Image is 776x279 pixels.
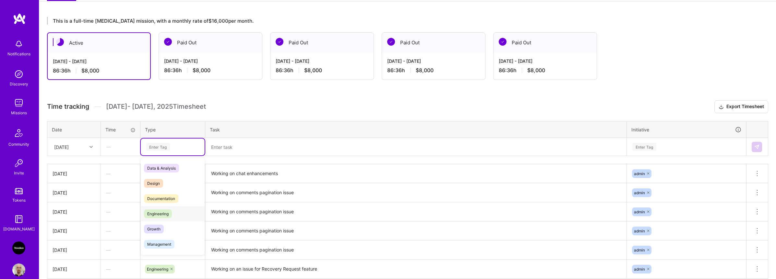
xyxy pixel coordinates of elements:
[276,38,283,46] img: Paid Out
[53,228,95,234] div: [DATE]
[634,248,645,252] span: admin
[11,263,27,276] a: User Avatar
[304,67,322,74] span: $8,000
[53,189,95,196] div: [DATE]
[12,197,26,204] div: Tokens
[56,38,64,46] img: Active
[159,33,262,52] div: Paid Out
[47,103,89,111] span: Time tracking
[146,142,170,152] div: Enter Tag
[387,38,395,46] img: Paid Out
[634,267,645,272] span: admin
[53,170,95,177] div: [DATE]
[205,121,627,138] th: Task
[53,208,95,215] div: [DATE]
[10,81,28,87] div: Discovery
[270,33,374,52] div: Paid Out
[144,194,178,203] span: Documentation
[81,67,99,74] span: $8,000
[206,184,626,202] textarea: Working on comments pagination issue
[206,241,626,259] textarea: Working on comments pagination issue
[105,126,136,133] div: Time
[7,50,30,57] div: Notifications
[15,188,23,194] img: tokens
[101,184,140,201] div: —
[382,33,485,52] div: Paid Out
[14,170,24,176] div: Invite
[499,58,591,64] div: [DATE] - [DATE]
[53,247,95,253] div: [DATE]
[164,58,257,64] div: [DATE] - [DATE]
[12,68,25,81] img: discovery
[47,17,707,25] div: This is a full-time [MEDICAL_DATA] mission, with a monthly rate of $16,000 per month.
[101,241,140,259] div: —
[499,38,507,46] img: Paid Out
[54,143,69,150] div: [DATE]
[494,33,597,52] div: Paid Out
[164,67,257,74] div: 86:36 h
[12,157,25,170] img: Invite
[387,67,480,74] div: 86:36 h
[101,138,140,155] div: —
[101,222,140,240] div: —
[719,104,724,110] i: icon Download
[144,164,179,173] span: Data & Analysis
[714,100,768,113] button: Export Timesheet
[634,209,645,214] span: admin
[90,145,93,149] i: icon Chevron
[206,260,626,278] textarea: Working on an issue for Recovery Request feature
[416,67,434,74] span: $8,000
[47,121,101,138] th: Date
[147,267,168,272] span: Engineering
[12,96,25,109] img: teamwork
[12,213,25,226] img: guide book
[276,58,368,64] div: [DATE] - [DATE]
[48,33,150,53] div: Active
[101,261,140,278] div: —
[206,165,626,183] textarea: Working on chat enhancements
[140,121,205,138] th: Type
[106,103,206,111] span: [DATE] - [DATE] , 2025 Timesheet
[11,109,27,116] div: Missions
[631,126,742,133] div: Initiative
[12,38,25,50] img: bell
[632,142,656,152] div: Enter Tag
[13,13,26,25] img: logo
[206,222,626,240] textarea: Working on comments pagination issue
[144,240,174,249] span: Management
[754,144,759,150] img: Submit
[499,67,591,74] div: 86:36 h
[276,67,368,74] div: 86:36 h
[206,203,626,221] textarea: Working on comments pagination issue
[11,125,27,141] img: Community
[53,67,145,74] div: 86:36 h
[53,58,145,65] div: [DATE] - [DATE]
[144,209,172,218] span: Engineering
[527,67,545,74] span: $8,000
[387,58,480,64] div: [DATE] - [DATE]
[53,266,95,273] div: [DATE]
[8,141,29,148] div: Community
[144,225,164,233] span: Growth
[164,38,172,46] img: Paid Out
[634,229,645,233] span: admin
[634,190,645,195] span: admin
[101,203,140,220] div: —
[101,165,140,182] div: —
[12,263,25,276] img: User Avatar
[144,179,163,188] span: Design
[193,67,210,74] span: $8,000
[634,171,645,176] span: admin
[12,241,25,254] img: VooDoo (BeReal): Engineering Execution Squad
[11,241,27,254] a: VooDoo (BeReal): Engineering Execution Squad
[3,226,35,232] div: [DOMAIN_NAME]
